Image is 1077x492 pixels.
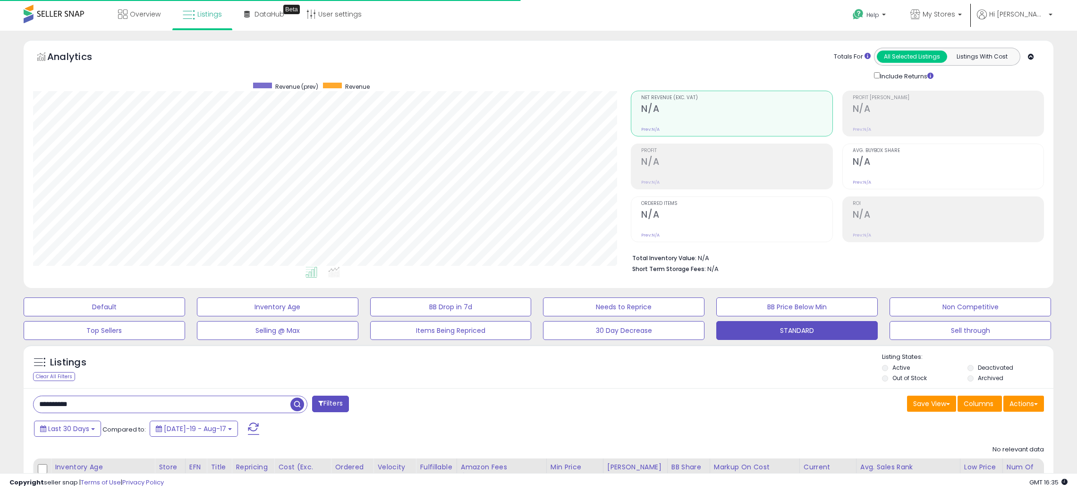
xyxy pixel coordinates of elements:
div: Include Returns [867,70,945,81]
span: Last 30 Days [48,424,89,433]
button: BB Price Below Min [716,297,878,316]
button: Items Being Repriced [370,321,532,340]
a: Help [845,1,895,31]
div: Title [211,462,228,472]
div: Avg. Sales Rank [860,462,956,472]
label: Out of Stock [892,374,927,382]
span: Help [866,11,879,19]
span: Profit [641,148,832,153]
span: Avg. Buybox Share [853,148,1043,153]
li: N/A [632,252,1037,263]
small: Prev: N/A [641,179,660,185]
div: seller snap | | [9,478,164,487]
div: Amazon Fees [461,462,543,472]
span: Ordered Items [641,201,832,206]
a: Hi [PERSON_NAME] [977,9,1052,31]
h2: N/A [641,156,832,169]
button: Actions [1003,396,1044,412]
h5: Analytics [47,50,110,66]
span: Columns [964,399,993,408]
div: Cost (Exc. VAT) [278,462,327,482]
span: 2025-09-17 16:35 GMT [1029,478,1068,487]
button: Listings With Cost [947,51,1017,63]
span: [DATE]-19 - Aug-17 [164,424,226,433]
span: N/A [707,264,719,273]
div: No relevant data [992,445,1044,454]
div: Num of Comp. [1007,462,1041,482]
div: Totals For [834,52,871,61]
button: Sell through [890,321,1051,340]
div: Min Price [551,462,599,472]
div: EFN [189,462,203,472]
h2: N/A [853,156,1043,169]
div: [PERSON_NAME] [607,462,663,472]
div: Ordered Items [335,462,369,482]
small: Prev: N/A [853,179,871,185]
span: Net Revenue (Exc. VAT) [641,95,832,101]
p: Listing States: [882,353,1053,362]
h2: N/A [853,209,1043,222]
h2: N/A [641,103,832,116]
a: Terms of Use [81,478,121,487]
button: Non Competitive [890,297,1051,316]
button: Selling @ Max [197,321,358,340]
label: Archived [978,374,1003,382]
a: Privacy Policy [122,478,164,487]
button: Save View [907,396,956,412]
button: Columns [958,396,1002,412]
h2: N/A [641,209,832,222]
span: Profit [PERSON_NAME] [853,95,1043,101]
button: BB Drop in 7d [370,297,532,316]
div: Velocity [377,462,412,472]
button: Last 30 Days [34,421,101,437]
div: BB Share 24h. [671,462,706,482]
small: Prev: N/A [853,232,871,238]
button: Inventory Age [197,297,358,316]
i: Get Help [852,8,864,20]
h2: N/A [853,103,1043,116]
label: Active [892,364,910,372]
span: Overview [130,9,161,19]
span: ROI [853,201,1043,206]
button: STANDARD [716,321,878,340]
span: My Stores [923,9,955,19]
span: Revenue [345,83,370,91]
span: DataHub [254,9,284,19]
button: All Selected Listings [877,51,947,63]
span: Listings [197,9,222,19]
b: Total Inventory Value: [632,254,696,262]
span: Hi [PERSON_NAME] [989,9,1046,19]
div: Store Name [159,462,181,482]
small: Prev: N/A [641,232,660,238]
div: Inventory Age [55,462,151,472]
span: Revenue (prev) [275,83,318,91]
div: Tooltip anchor [283,5,300,14]
strong: Copyright [9,478,44,487]
small: Amazon Fees. [461,472,466,481]
button: Filters [312,396,349,412]
div: Fulfillable Quantity [420,462,452,482]
button: Top Sellers [24,321,185,340]
label: Deactivated [978,364,1013,372]
button: Default [24,297,185,316]
div: Repricing [236,462,270,472]
b: Short Term Storage Fees: [632,265,706,273]
button: Needs to Reprice [543,297,704,316]
span: Compared to: [102,425,146,434]
small: Prev: N/A [853,127,871,132]
div: Markup on Cost [714,462,796,472]
div: Current Buybox Price [804,462,852,482]
div: Low Price FBA [964,462,999,482]
button: [DATE]-19 - Aug-17 [150,421,238,437]
small: Prev: N/A [641,127,660,132]
div: Clear All Filters [33,372,75,381]
h5: Listings [50,356,86,369]
button: 30 Day Decrease [543,321,704,340]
